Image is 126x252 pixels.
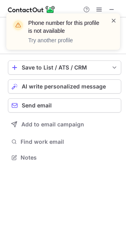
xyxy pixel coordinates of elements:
[22,83,106,90] span: AI write personalized message
[8,136,121,147] button: Find work email
[8,98,121,113] button: Send email
[21,138,118,145] span: Find work email
[22,102,52,109] span: Send email
[8,79,121,94] button: AI write personalized message
[22,64,107,71] div: Save to List / ATS / CRM
[8,117,121,132] button: Add to email campaign
[12,19,24,32] img: warning
[28,36,101,44] p: Try another profile
[28,19,101,35] header: Phone number for this profile is not available
[8,60,121,75] button: save-profile-one-click
[8,5,55,14] img: ContactOut v5.3.10
[8,152,121,163] button: Notes
[21,154,118,161] span: Notes
[21,121,84,128] span: Add to email campaign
